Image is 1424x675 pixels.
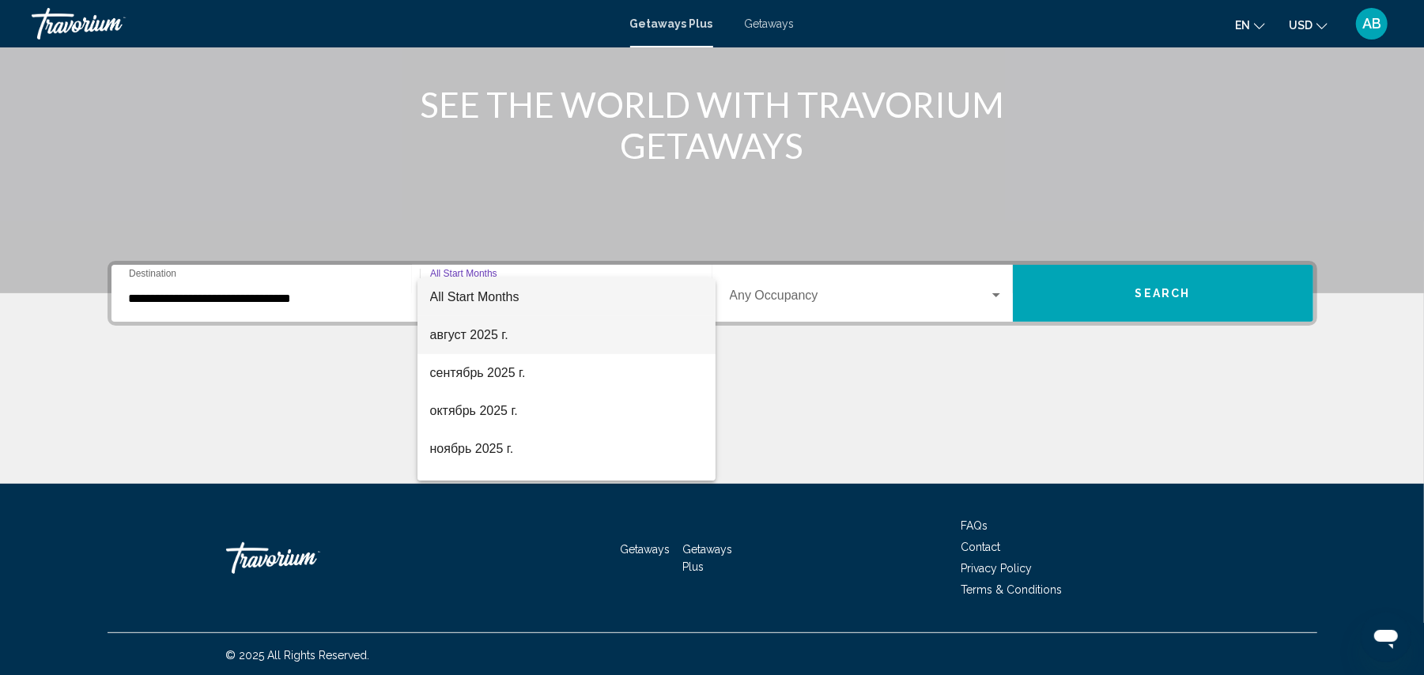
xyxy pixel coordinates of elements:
[1361,612,1411,662] iframe: Кнопка запуска окна обмена сообщениями
[430,468,703,506] span: декабрь 2025 г.
[430,392,703,430] span: октябрь 2025 г.
[430,430,703,468] span: ноябрь 2025 г.
[430,316,703,354] span: август 2025 г.
[430,290,519,304] span: All Start Months
[430,354,703,392] span: сентябрь 2025 г.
